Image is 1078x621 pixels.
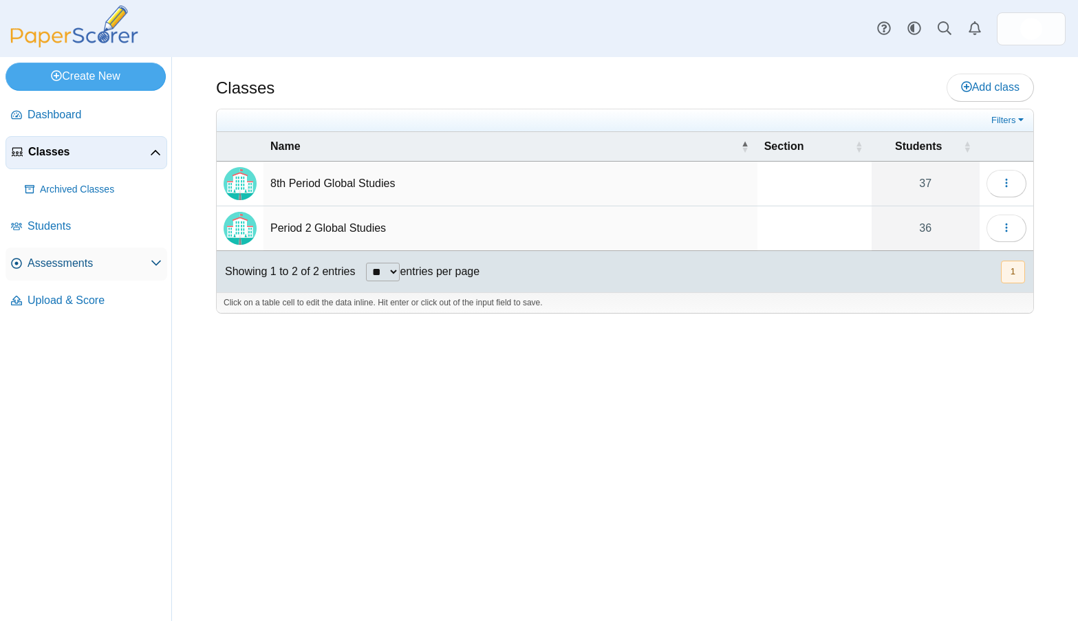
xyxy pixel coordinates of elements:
span: Jeanie Hernandez [1020,18,1042,40]
div: Showing 1 to 2 of 2 entries [217,251,355,292]
button: 1 [1001,261,1025,283]
a: Create New [6,63,166,90]
img: Locally created class [224,212,257,245]
td: Period 2 Global Studies [263,206,757,251]
span: Section : Activate to sort [855,132,863,161]
a: 37 [872,162,980,206]
span: Students [895,140,942,152]
span: Assessments [28,256,151,271]
a: Classes [6,136,167,169]
a: Students [6,210,167,243]
span: Upload & Score [28,293,162,308]
td: 8th Period Global Studies [263,162,757,206]
label: entries per page [400,265,479,277]
a: 36 [872,206,980,250]
img: ps.Y0OAolr6RPehrr6a [1020,18,1042,40]
a: Archived Classes [19,173,167,206]
span: Name : Activate to invert sorting [741,132,749,161]
span: Archived Classes [40,183,162,197]
span: Students [28,219,162,234]
a: Upload & Score [6,285,167,318]
span: Dashboard [28,107,162,122]
span: Name [270,140,301,152]
span: Section [764,140,804,152]
a: PaperScorer [6,38,143,50]
a: ps.Y0OAolr6RPehrr6a [997,12,1066,45]
a: Filters [988,113,1030,127]
span: Add class [961,81,1020,93]
a: Dashboard [6,99,167,132]
div: Click on a table cell to edit the data inline. Hit enter or click out of the input field to save. [217,292,1033,313]
h1: Classes [216,76,274,100]
span: Students : Activate to sort [963,132,971,161]
a: Alerts [960,14,990,44]
img: PaperScorer [6,6,143,47]
img: Locally created class [224,167,257,200]
a: Assessments [6,248,167,281]
nav: pagination [1000,261,1025,283]
span: Classes [28,144,150,160]
a: Add class [947,74,1034,101]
